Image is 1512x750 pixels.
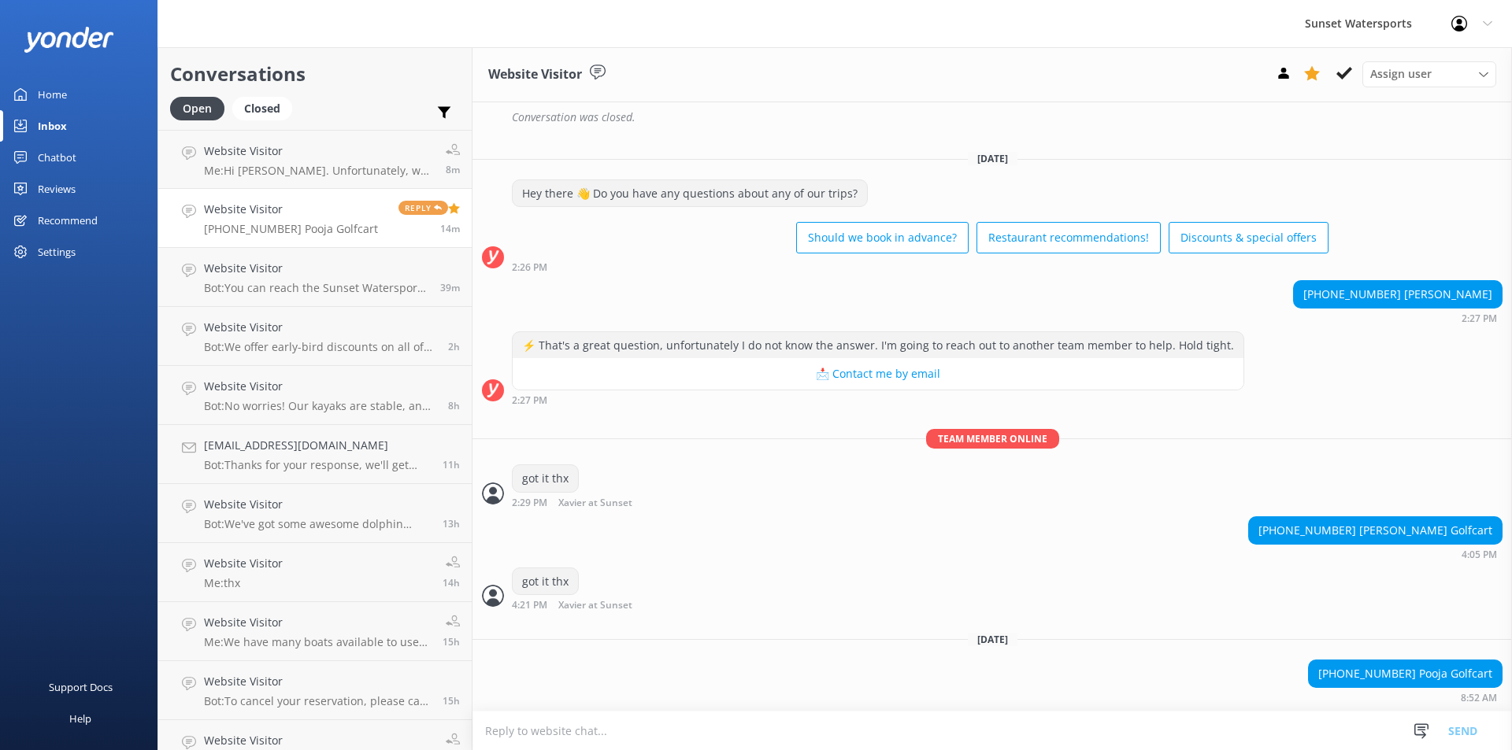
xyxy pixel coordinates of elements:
[204,694,431,708] p: Bot: To cancel your reservation, please call our office at [PHONE_NUMBER] or email [EMAIL_ADDRESS...
[69,703,91,734] div: Help
[1362,61,1496,87] div: Assign User
[24,27,114,53] img: yonder-white-logo.png
[1370,65,1432,83] span: Assign user
[204,201,378,218] h4: Website Visitor
[488,65,582,85] h3: Website Visitor
[170,99,232,116] a: Open
[796,222,969,253] button: Should we book in advance?
[512,599,684,611] div: Aug 30 2025 03:21pm (UTC -05:00) America/Cancun
[926,429,1059,449] span: Team member online
[513,358,1243,390] button: 📩 Contact me by email
[204,281,428,295] p: Bot: You can reach the Sunset Watersports team at [PHONE_NUMBER]. If you're looking for the phone...
[232,97,292,120] div: Closed
[512,261,1329,272] div: Aug 30 2025 01:26pm (UTC -05:00) America/Cancun
[446,163,460,176] span: Aug 31 2025 07:58am (UTC -05:00) America/Cancun
[158,248,472,307] a: Website VisitorBot:You can reach the Sunset Watersports team at [PHONE_NUMBER]. If you're looking...
[170,97,224,120] div: Open
[1294,281,1502,308] div: [PHONE_NUMBER] [PERSON_NAME]
[38,205,98,236] div: Recommend
[558,600,632,611] span: Xavier at Sunset
[398,201,448,215] span: Reply
[558,498,632,508] span: Xavier at Sunset
[1461,693,1497,703] strong: 8:52 AM
[512,497,684,508] div: Aug 30 2025 01:29pm (UTC -05:00) America/Cancun
[204,222,378,236] p: [PHONE_NUMBER] Pooja Golfcart
[204,164,434,178] p: Me: Hi [PERSON_NAME]. Unfortunately, we can't add riders to that trip because its full.
[38,110,67,142] div: Inbox
[512,498,547,508] strong: 2:29 PM
[440,222,460,235] span: Aug 31 2025 07:52am (UTC -05:00) America/Cancun
[204,496,431,513] h4: Website Visitor
[158,366,472,425] a: Website VisitorBot:No worries! Our kayaks are stable, and if you do happen to slip, our guides ar...
[513,180,867,207] div: Hey there 👋 Do you have any questions about any of our trips?
[204,399,436,413] p: Bot: No worries! Our kayaks are stable, and if you do happen to slip, our guides are there to ass...
[1249,517,1502,544] div: [PHONE_NUMBER] [PERSON_NAME] Golfcart
[512,396,547,405] strong: 2:27 PM
[513,568,578,595] div: got it thx
[232,99,300,116] a: Closed
[443,458,460,471] span: Aug 30 2025 08:31pm (UTC -05:00) America/Cancun
[1462,550,1497,560] strong: 4:05 PM
[512,263,547,272] strong: 2:26 PM
[204,319,436,336] h4: Website Visitor
[49,671,113,703] div: Support Docs
[38,236,76,268] div: Settings
[204,437,431,454] h4: [EMAIL_ADDRESS][DOMAIN_NAME]
[443,576,460,589] span: Aug 30 2025 05:51pm (UTC -05:00) America/Cancun
[158,661,472,720] a: Website VisitorBot:To cancel your reservation, please call our office at [PHONE_NUMBER] or email ...
[38,173,76,205] div: Reviews
[968,633,1017,646] span: [DATE]
[204,260,428,277] h4: Website Visitor
[158,307,472,366] a: Website VisitorBot:We offer early-bird discounts on all of our morning trips, and any available p...
[448,399,460,412] span: Aug 30 2025 11:53pm (UTC -05:00) America/Cancun
[204,458,431,472] p: Bot: Thanks for your response, we'll get back to you as soon as we can during opening hours.
[158,484,472,543] a: Website VisitorBot:We've got some awesome dolphin tours! You can join our Dolphin & Snorkel Combo...
[512,394,1244,405] div: Aug 30 2025 01:27pm (UTC -05:00) America/Cancun
[204,732,283,749] h4: Website Visitor
[1293,312,1503,323] div: Aug 30 2025 01:27pm (UTC -05:00) America/Cancun
[513,332,1243,359] div: ⚡ That's a great question, unfortunately I do not know the answer. I'm going to reach out to anot...
[204,517,431,531] p: Bot: We've got some awesome dolphin tours! You can join our Dolphin & Snorkel Combo, which includ...
[443,635,460,648] span: Aug 30 2025 05:03pm (UTC -05:00) America/Cancun
[204,142,434,160] h4: Website Visitor
[482,104,1503,131] div: 2025-08-27T13:23:42.672
[448,340,460,353] span: Aug 31 2025 05:39am (UTC -05:00) America/Cancun
[443,694,460,708] span: Aug 30 2025 04:39pm (UTC -05:00) America/Cancun
[204,340,436,354] p: Bot: We offer early-bird discounts on all of our morning trips, and any available promo codes wil...
[1462,314,1497,323] strong: 2:27 PM
[158,425,472,484] a: [EMAIL_ADDRESS][DOMAIN_NAME]Bot:Thanks for your response, we'll get back to you as soon as we can...
[1308,692,1503,703] div: Aug 31 2025 07:52am (UTC -05:00) America/Cancun
[1169,222,1329,253] button: Discounts & special offers
[204,576,283,590] p: Me: thx
[204,378,436,395] h4: Website Visitor
[38,79,67,110] div: Home
[38,142,76,173] div: Chatbot
[170,59,460,89] h2: Conversations
[512,600,547,611] strong: 4:21 PM
[204,614,431,631] h4: Website Visitor
[158,602,472,661] a: Website VisitorMe:We have many boats available to use for full and half days if you are familiar ...
[976,222,1161,253] button: Restaurant recommendations!
[968,152,1017,165] span: [DATE]
[158,189,472,248] a: Website Visitor[PHONE_NUMBER] Pooja GolfcartReply14m
[512,104,1503,131] div: Conversation was closed.
[443,517,460,530] span: Aug 30 2025 06:29pm (UTC -05:00) America/Cancun
[204,635,431,649] p: Me: We have many boats available to use for full and half days if you are familiar with driving a...
[1309,660,1502,687] div: [PHONE_NUMBER] Pooja Golfcart
[204,673,431,690] h4: Website Visitor
[513,465,578,492] div: got it thx
[158,130,472,189] a: Website VisitorMe:Hi [PERSON_NAME]. Unfortunately, we can't add riders to that trip because its f...
[440,281,460,294] span: Aug 31 2025 07:28am (UTC -05:00) America/Cancun
[204,555,283,572] h4: Website Visitor
[1248,549,1503,560] div: Aug 30 2025 03:05pm (UTC -05:00) America/Cancun
[158,543,472,602] a: Website VisitorMe:thx14h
